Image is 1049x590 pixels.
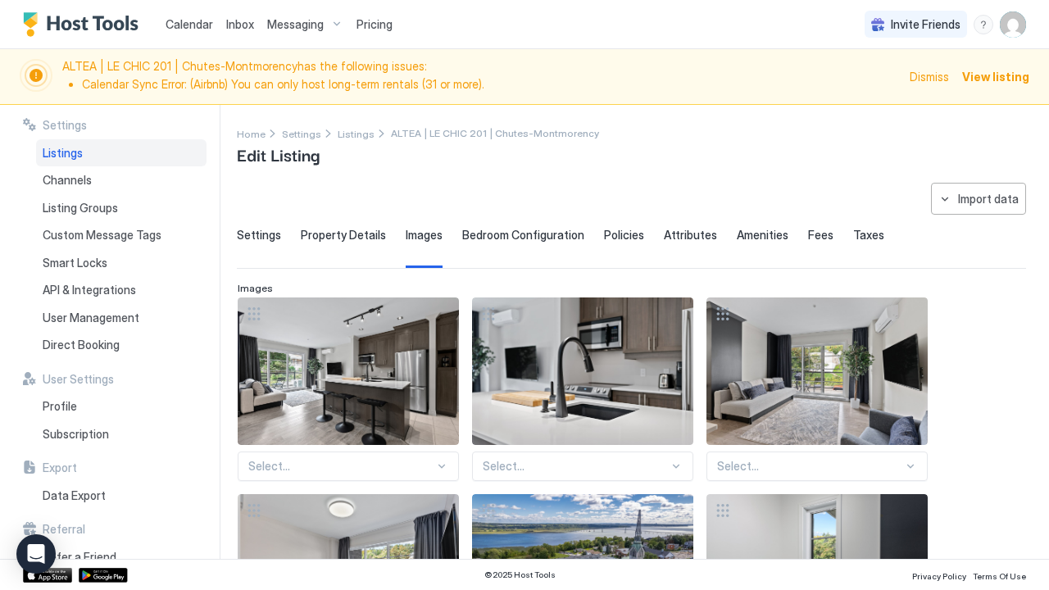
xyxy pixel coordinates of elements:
span: Pricing [356,17,393,32]
a: Listing Groups [36,194,207,222]
a: App Store [23,568,72,583]
div: View listing [962,68,1029,85]
span: User Management [43,311,139,325]
a: Google Play Store [79,568,128,583]
span: Bedroom Configuration [462,228,584,243]
div: Breadcrumb [237,125,266,142]
span: Edit Listing [237,142,320,166]
li: Calendar Sync Error: (Airbnb) You can only host long-term rentals (31 or more). [82,77,900,92]
div: User profile [1000,11,1026,38]
div: Dismiss [910,68,949,85]
span: Direct Booking [43,338,120,352]
span: Smart Locks [43,256,107,270]
span: Messaging [267,17,324,32]
span: Refer a Friend [43,550,116,565]
span: ALTEA | LE CHIC 201 | Chutes-Montmorency has the following issues: [62,59,900,94]
a: Terms Of Use [973,566,1026,583]
div: View image [706,297,928,445]
span: Export [43,461,77,475]
div: View image [472,297,693,445]
span: Inbox [226,17,254,31]
div: View image [238,297,459,445]
span: © 2025 Host Tools [484,570,556,580]
div: Breadcrumb [282,125,321,142]
span: Attributes [664,228,717,243]
span: User Settings [43,372,114,387]
span: Listing Groups [43,201,118,216]
span: Data Export [43,488,106,503]
a: Listings [36,139,207,167]
span: Settings [237,228,281,243]
span: Listings [338,128,375,140]
div: Import data [958,190,1019,207]
a: Smart Locks [36,249,207,277]
a: Profile [36,393,207,420]
a: Direct Booking [36,331,207,359]
span: API & Integrations [43,283,136,297]
span: Images [406,228,443,243]
a: Inbox [226,16,254,33]
span: Images [238,282,273,294]
span: Settings [282,128,321,140]
span: Calendar [166,17,213,31]
span: Terms Of Use [973,571,1026,581]
span: Property Details [301,228,386,243]
div: menu [974,15,993,34]
a: Privacy Policy [912,566,966,583]
span: Settings [43,118,87,133]
span: Profile [43,399,77,414]
a: Refer a Friend [36,543,207,571]
a: Data Export [36,482,207,510]
span: Taxes [853,228,884,243]
span: Fees [808,228,833,243]
span: Policies [604,228,644,243]
a: Settings [282,125,321,142]
span: Custom Message Tags [43,228,161,243]
span: Breadcrumb [391,127,599,139]
span: Invite Friends [891,17,960,32]
a: API & Integrations [36,276,207,304]
div: Open Intercom Messenger [16,534,56,574]
a: Host Tools Logo [23,12,146,37]
a: Subscription [36,420,207,448]
span: Subscription [43,427,109,442]
span: Amenities [737,228,788,243]
div: Breadcrumb [338,125,375,142]
span: Channels [43,173,92,188]
a: Channels [36,166,207,194]
a: Custom Message Tags [36,221,207,249]
a: Calendar [166,16,213,33]
a: Home [237,125,266,142]
a: Listings [338,125,375,142]
span: Privacy Policy [912,571,966,581]
span: Home [237,128,266,140]
button: Import data [931,183,1026,215]
span: Listings [43,146,83,161]
a: User Management [36,304,207,332]
span: Referral [43,522,85,537]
